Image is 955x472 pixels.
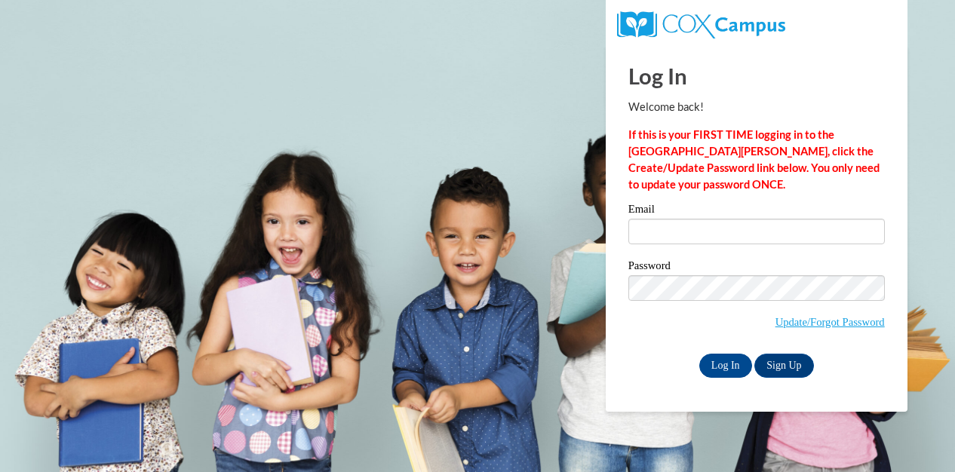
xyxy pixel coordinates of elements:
[775,316,885,328] a: Update/Forgot Password
[628,99,885,115] p: Welcome back!
[628,60,885,91] h1: Log In
[617,11,785,38] img: COX Campus
[754,354,813,378] a: Sign Up
[628,260,885,275] label: Password
[699,354,752,378] input: Log In
[628,128,880,191] strong: If this is your FIRST TIME logging in to the [GEOGRAPHIC_DATA][PERSON_NAME], click the Create/Upd...
[628,204,885,219] label: Email
[617,17,785,30] a: COX Campus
